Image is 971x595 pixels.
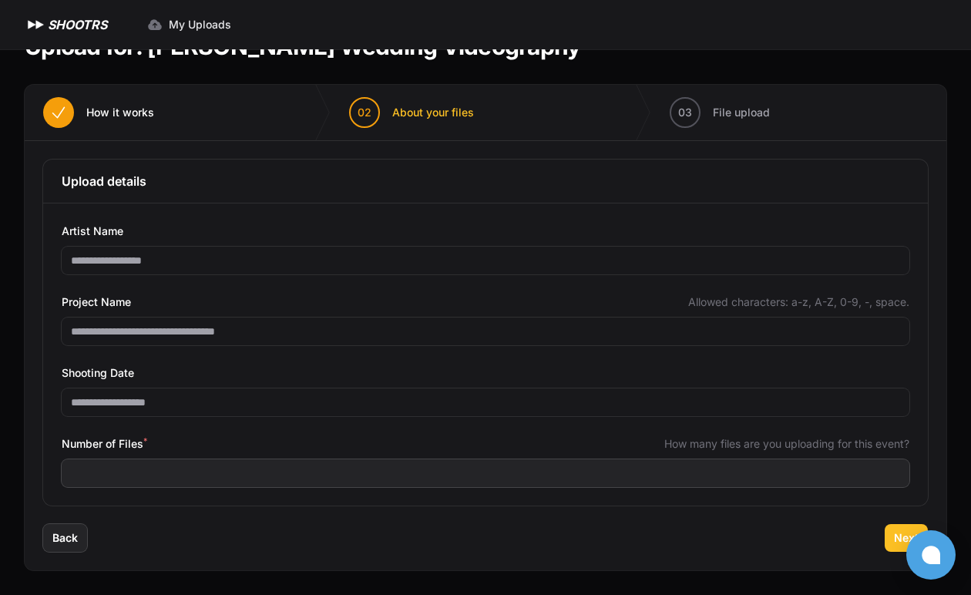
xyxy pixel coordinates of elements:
a: My Uploads [138,11,240,39]
button: Back [43,524,87,552]
span: Project Name [62,293,131,311]
span: Back [52,530,78,546]
span: 03 [678,105,692,120]
span: Allowed characters: a-z, A-Z, 0-9, -, space. [688,294,909,310]
span: Number of Files [62,435,147,453]
h3: Upload details [62,172,909,190]
h1: SHOOTRS [48,15,107,34]
button: 02 About your files [331,85,492,140]
span: How many files are you uploading for this event? [664,436,909,452]
button: How it works [25,85,173,140]
span: My Uploads [169,17,231,32]
span: Shooting Date [62,364,134,382]
span: Artist Name [62,222,123,240]
span: Next [894,530,919,546]
span: About your files [392,105,474,120]
span: How it works [86,105,154,120]
button: 03 File upload [651,85,788,140]
a: SHOOTRS SHOOTRS [25,15,107,34]
span: File upload [713,105,770,120]
button: Next [885,524,928,552]
button: Open chat window [906,530,956,580]
img: SHOOTRS [25,15,48,34]
span: 02 [358,105,371,120]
